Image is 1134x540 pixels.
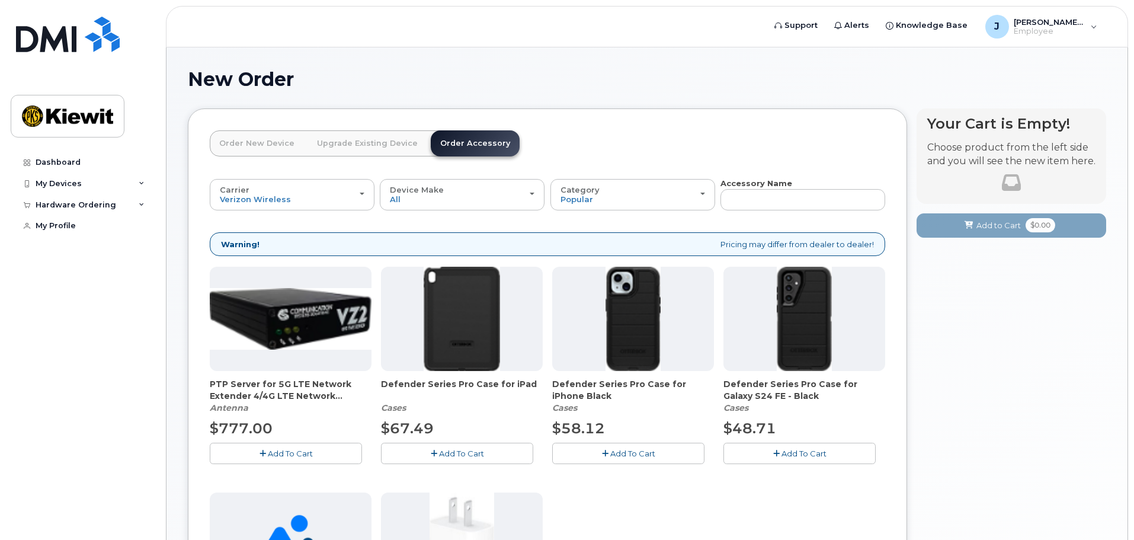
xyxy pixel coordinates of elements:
button: Add To Cart [723,443,876,464]
span: $48.71 [723,420,776,437]
span: $67.49 [381,420,434,437]
iframe: Messenger Launcher [1082,488,1125,531]
strong: Warning! [221,239,260,250]
p: Choose product from the left side and you will see the new item here. [927,141,1095,168]
img: defenders23fe.png [777,267,831,371]
a: Order Accessory [431,130,520,156]
span: Add to Cart [976,220,1021,231]
div: Pricing may differ from dealer to dealer! [210,232,885,257]
a: Order New Device [210,130,304,156]
em: Cases [381,402,406,413]
span: $58.12 [552,420,605,437]
span: Add To Cart [610,449,655,458]
span: Defender Series Pro Case for Galaxy S24 FE - Black [723,378,885,402]
span: Device Make [390,185,444,194]
div: Defender Series Pro Case for iPhone Black [552,378,714,414]
img: defenderiphone14.png [606,267,661,371]
h4: Your Cart is Empty! [927,116,1095,132]
em: Antenna [210,402,248,413]
button: Add To Cart [381,443,533,464]
button: Carrier Verizon Wireless [210,179,374,210]
a: Upgrade Existing Device [307,130,427,156]
span: Popular [560,194,593,204]
div: PTP Server for 5G LTE Network Extender 4/4G LTE Network Extender 3 [210,378,371,414]
span: Defender Series Pro Case for iPad [381,378,543,402]
span: All [390,194,401,204]
span: Verizon Wireless [220,194,291,204]
button: Category Popular [550,179,715,210]
em: Cases [552,402,577,413]
span: Add To Cart [268,449,313,458]
span: Add To Cart [781,449,827,458]
button: Add To Cart [210,443,362,464]
span: Carrier [220,185,249,194]
img: Casa_Sysem.png [210,288,371,350]
div: Defender Series Pro Case for iPad [381,378,543,414]
span: Add To Cart [439,449,484,458]
span: $0.00 [1026,218,1055,232]
button: Add to Cart $0.00 [917,213,1106,238]
strong: Accessory Name [720,178,792,188]
span: Category [560,185,600,194]
button: Add To Cart [552,443,704,464]
h1: New Order [188,69,1106,90]
div: Defender Series Pro Case for Galaxy S24 FE - Black [723,378,885,414]
span: Defender Series Pro Case for iPhone Black [552,378,714,402]
span: PTP Server for 5G LTE Network Extender 4/4G LTE Network Extender 3 [210,378,371,402]
img: defenderipad10thgen.png [424,267,500,371]
span: $777.00 [210,420,273,437]
button: Device Make All [380,179,544,210]
em: Cases [723,402,748,413]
